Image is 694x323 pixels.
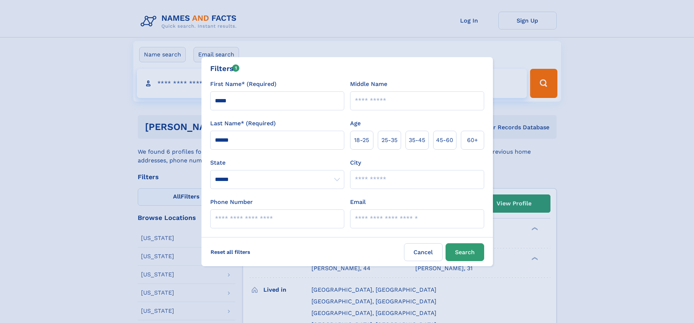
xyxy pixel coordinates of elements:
label: First Name* (Required) [210,80,277,88]
label: Cancel [404,243,443,261]
span: 35‑45 [409,136,425,145]
label: City [350,158,361,167]
label: State [210,158,344,167]
label: Reset all filters [206,243,255,261]
span: 45‑60 [436,136,453,145]
div: Filters [210,63,240,74]
button: Search [446,243,484,261]
label: Last Name* (Required) [210,119,276,128]
label: Middle Name [350,80,387,88]
label: Email [350,198,366,206]
span: 18‑25 [354,136,369,145]
label: Age [350,119,361,128]
span: 25‑35 [381,136,397,145]
label: Phone Number [210,198,253,206]
span: 60+ [467,136,478,145]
